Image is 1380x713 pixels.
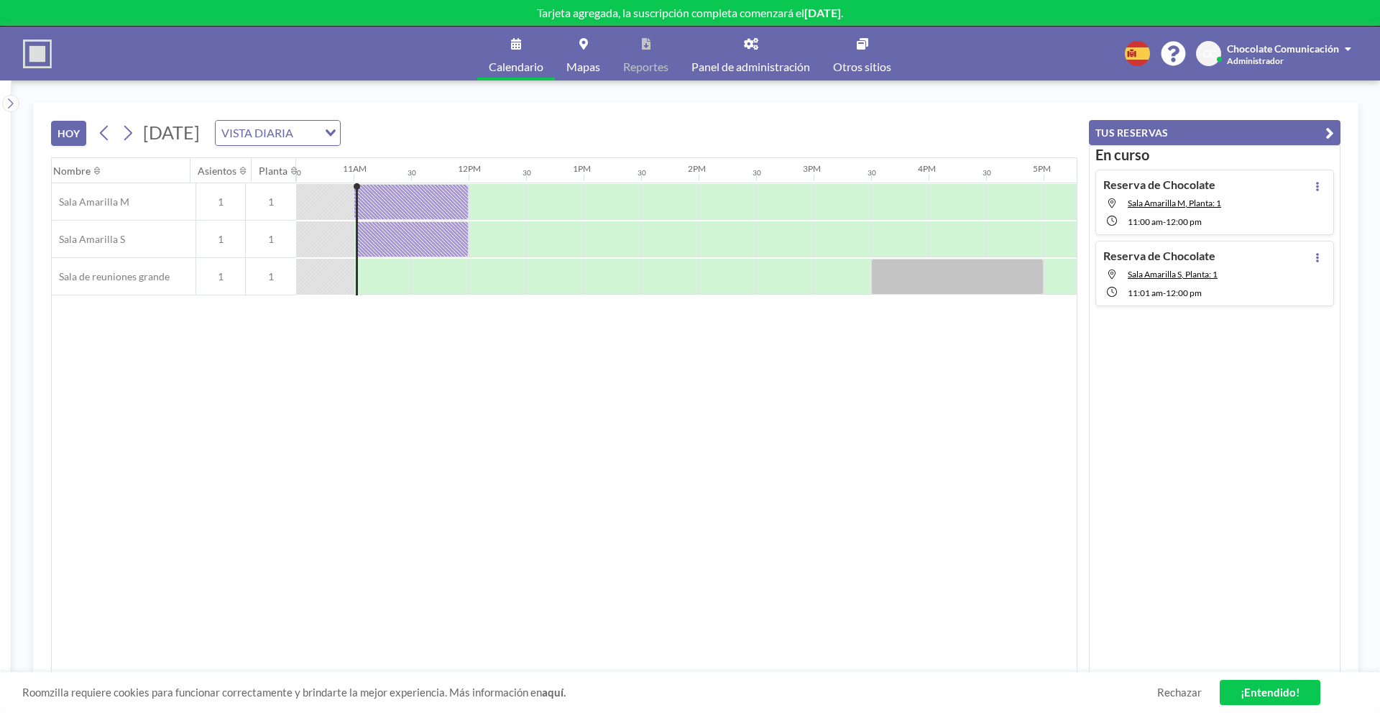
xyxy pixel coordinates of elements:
span: Calendario [489,61,543,73]
div: 4PM [918,163,936,174]
span: 11:00 AM [1128,216,1163,227]
span: Reportes [623,61,668,73]
div: 30 [408,168,416,178]
a: Otros sitios [822,27,903,80]
span: [DATE] [143,121,200,143]
span: 11:01 AM [1128,287,1163,298]
div: 2PM [688,163,706,174]
span: 12:00 PM [1166,287,1202,298]
div: 30 [523,168,531,178]
span: Roomzilla requiere cookies para funcionar correctamente y brindarte la mejor experiencia. Más inf... [22,686,1157,699]
img: organization-logo [23,40,52,68]
div: 30 [868,168,876,178]
div: 1PM [573,163,591,174]
span: Sala Amarilla M, Planta: 1 [1128,198,1221,208]
span: - [1163,287,1166,298]
span: Sala Amarilla S, Planta: 1 [1128,269,1218,280]
span: 1 [246,195,296,208]
span: CC [1202,47,1215,60]
span: Sala Amarilla S [52,233,125,246]
b: [DATE] [804,6,841,19]
span: Mapas [566,61,600,73]
span: Otros sitios [833,61,891,73]
a: ¡Entendido! [1220,680,1320,705]
span: Administrador [1227,55,1284,66]
div: 5PM [1033,163,1051,174]
span: Chocolate Comunicación [1227,42,1339,55]
a: Reportes [612,27,680,80]
div: 11AM [343,163,367,174]
div: 30 [983,168,991,178]
div: 3PM [803,163,821,174]
a: aquí. [542,686,566,699]
span: 1 [196,270,245,283]
div: 30 [638,168,646,178]
div: 12PM [458,163,481,174]
span: Panel de administración [691,61,810,73]
input: Search for option [298,124,316,142]
h4: Reserva de Chocolate [1103,178,1215,192]
button: TUS RESERVAS [1089,120,1340,145]
a: Panel de administración [680,27,822,80]
span: Sala Amarilla M [52,195,129,208]
h4: Reserva de Chocolate [1103,249,1215,263]
div: Nombre [53,165,91,178]
div: Planta [259,165,287,178]
span: 1 [196,195,245,208]
span: VISTA DIARIA [218,124,296,142]
h3: En curso [1095,146,1334,164]
a: Rechazar [1157,686,1202,699]
span: - [1163,216,1166,227]
span: 12:00 PM [1166,216,1202,227]
span: 1 [246,270,296,283]
div: Asientos [198,165,236,178]
span: Sala de reuniones grande [52,270,170,283]
span: 1 [246,233,296,246]
span: 1 [196,233,245,246]
a: Calendario [477,27,555,80]
div: Search for option [216,121,340,145]
button: HOY [51,121,86,146]
div: 30 [753,168,761,178]
a: Mapas [555,27,612,80]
